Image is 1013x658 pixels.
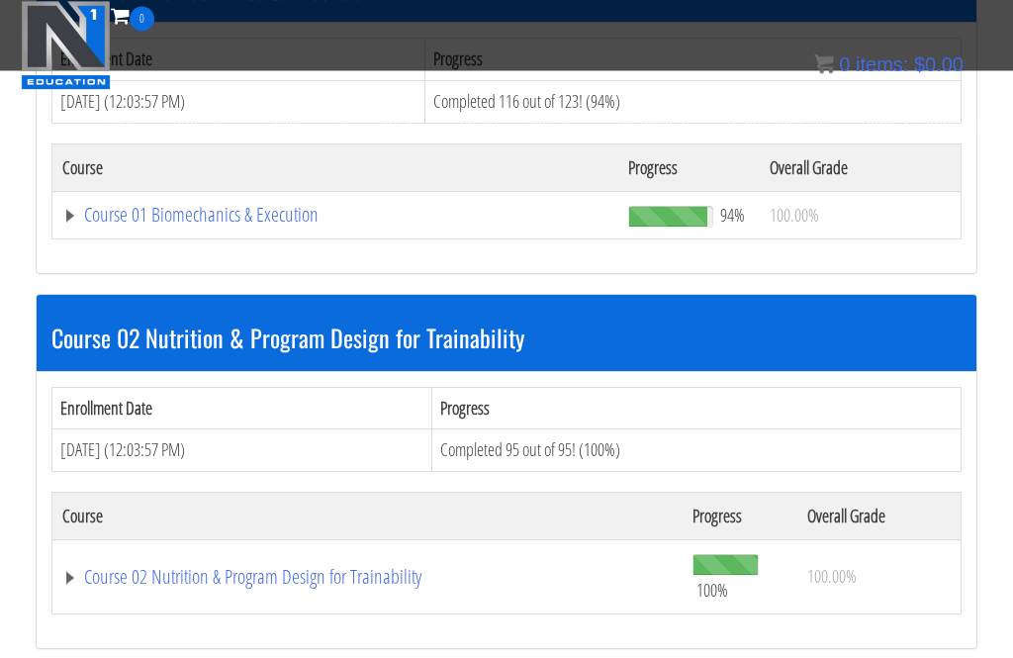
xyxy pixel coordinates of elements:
[845,90,997,159] a: Terms & Conditions
[814,53,964,75] a: 0 items: $0.00
[90,90,150,159] a: Certs
[21,1,111,90] img: n1-education
[51,326,962,351] h3: Course 02 Nutrition & Program Design for Trainability
[513,90,600,159] a: Why N1?
[710,90,845,159] a: Trainer Directory
[760,144,962,192] th: Overall Grade
[797,540,961,614] td: 100.00%
[720,205,745,227] span: 94%
[914,53,925,75] span: $
[248,90,319,159] a: Events
[432,430,962,473] td: Completed 95 out of 95! (100%)
[437,90,513,159] a: Contact
[914,53,964,75] bdi: 0.00
[839,53,850,75] span: 0
[52,493,683,540] th: Course
[696,580,728,602] span: 100%
[856,53,908,75] span: items:
[150,90,248,159] a: Course List
[760,192,962,239] td: 100.00%
[111,2,154,29] a: 0
[130,7,154,32] span: 0
[52,430,432,473] td: [DATE] (12:03:57 PM)
[814,54,834,74] img: icon11.png
[797,493,961,540] th: Overall Grade
[600,90,710,159] a: Testimonials
[683,493,797,540] th: Progress
[319,90,437,159] a: FREE Course
[52,144,618,192] th: Course
[432,388,962,430] th: Progress
[62,568,673,588] a: Course 02 Nutrition & Program Design for Trainability
[618,144,760,192] th: Progress
[62,206,608,226] a: Course 01 Biomechanics & Execution
[52,81,425,124] td: [DATE] (12:03:57 PM)
[52,388,432,430] th: Enrollment Date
